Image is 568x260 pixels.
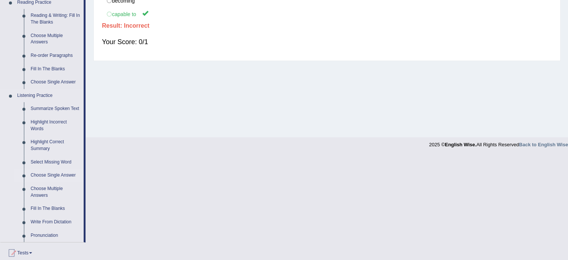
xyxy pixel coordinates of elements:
[429,137,568,148] div: 2025 © All Rights Reserved
[27,9,84,29] a: Reading & Writing: Fill In The Blanks
[27,116,84,135] a: Highlight Incorrect Words
[519,142,568,147] a: Back to English Wise
[27,215,84,229] a: Write From Dictation
[27,49,84,62] a: Re-order Paragraphs
[27,182,84,202] a: Choose Multiple Answers
[102,7,552,21] label: capable to
[27,202,84,215] a: Fill In The Blanks
[445,142,476,147] strong: English Wise.
[102,33,552,51] div: Your Score: 0/1
[27,135,84,155] a: Highlight Correct Summary
[27,102,84,116] a: Summarize Spoken Text
[27,76,84,89] a: Choose Single Answer
[27,169,84,182] a: Choose Single Answer
[27,229,84,242] a: Pronunciation
[102,22,552,29] h4: Result:
[27,62,84,76] a: Fill In The Blanks
[27,29,84,49] a: Choose Multiple Answers
[14,89,84,103] a: Listening Practice
[27,156,84,169] a: Select Missing Word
